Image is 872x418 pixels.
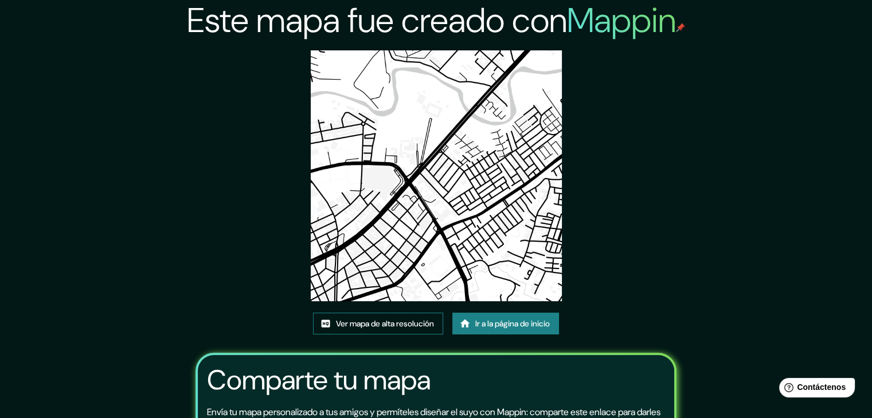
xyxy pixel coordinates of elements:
a: Ver mapa de alta resolución [313,313,443,334]
iframe: Lanzador de widgets de ayuda [770,373,859,405]
img: created-map [311,50,562,301]
a: Ir a la página de inicio [452,313,559,334]
img: pin de mapeo [676,23,685,32]
font: Comparte tu mapa [207,362,431,398]
font: Ir a la página de inicio [475,318,550,329]
font: Ver mapa de alta resolución [336,318,434,329]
